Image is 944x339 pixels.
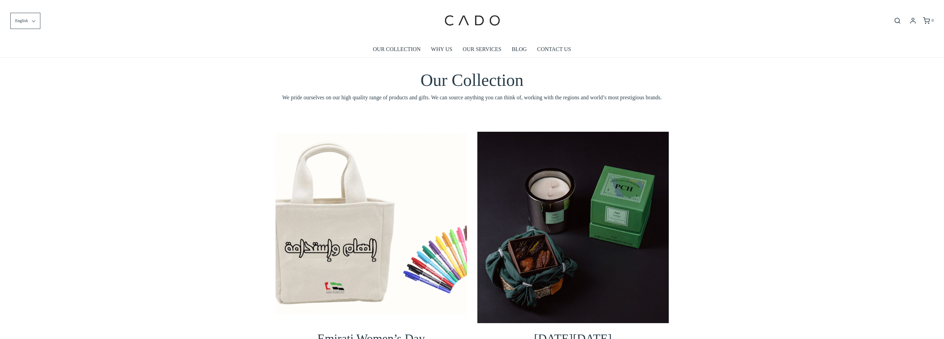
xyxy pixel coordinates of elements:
[276,93,669,102] span: We pride ourselves on our high quality range of products and gifts. We can source anything you ca...
[10,13,40,29] button: English
[15,18,28,24] span: English
[512,41,527,57] a: BLOG
[463,41,501,57] a: OUR SERVICES
[932,18,934,23] span: 0
[420,70,524,90] span: Our Collection
[477,132,669,323] img: cado_gifting--_fja6726-1-1-1657775317757.jpg
[373,41,420,57] a: OUR COLLECTION
[276,132,467,323] img: screenshot-20220711-at-064307-1657774959634.png
[922,17,934,24] a: 0
[891,17,904,24] button: Open search bar
[537,41,571,57] a: CONTACT US
[431,41,453,57] a: WHY US
[443,5,501,36] img: cadogifting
